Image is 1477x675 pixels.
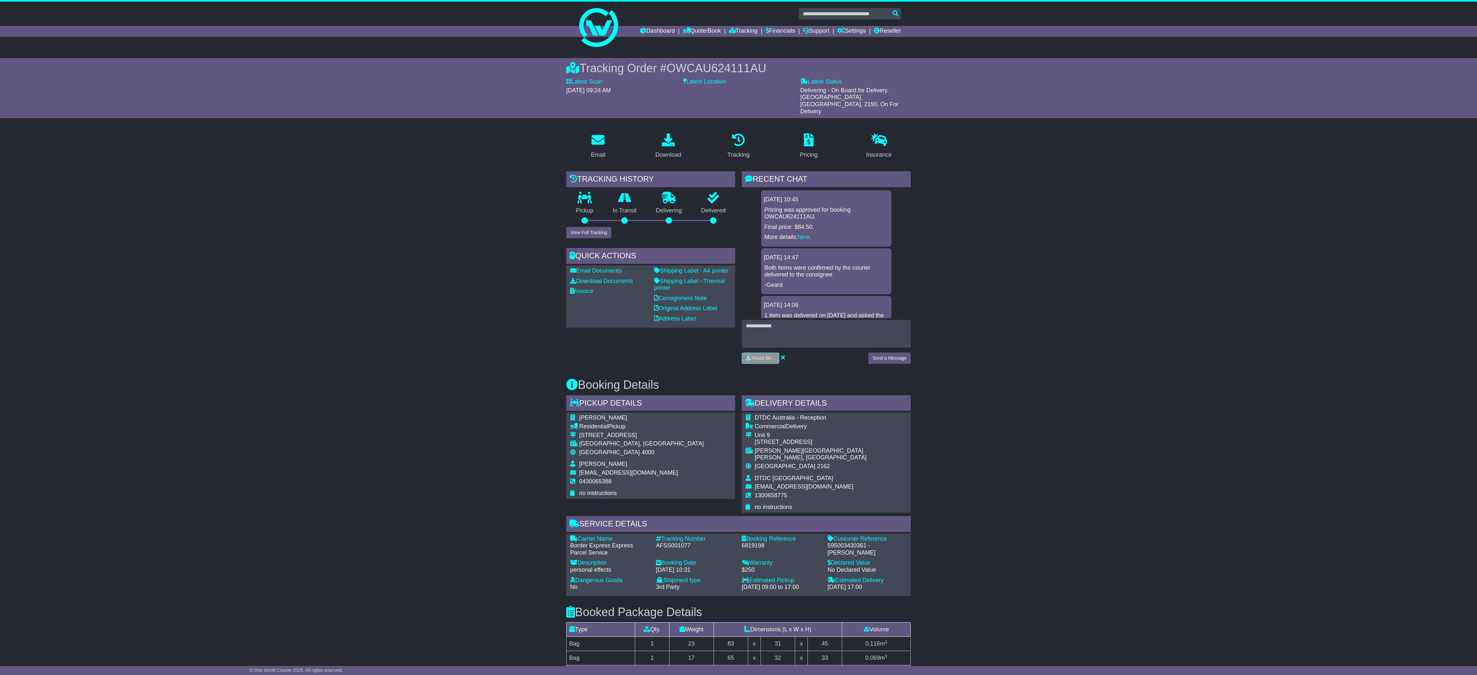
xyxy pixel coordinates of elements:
[865,655,880,661] span: 0.069
[742,584,821,591] div: [DATE] 09:00 to 17:00
[742,559,821,567] div: Warranty
[755,423,786,430] span: Commercial
[579,414,627,421] span: [PERSON_NAME]
[579,478,612,485] span: 0430065388
[727,151,750,159] div: Tracking
[654,305,717,311] a: Original Address Label
[764,302,889,309] div: [DATE] 14:06
[567,651,635,665] td: Bag
[808,651,842,665] td: 33
[669,651,714,665] td: 17
[656,559,735,567] div: Booking Date
[579,461,627,467] span: [PERSON_NAME]
[566,207,603,214] p: Pickup
[669,637,714,651] td: 23
[566,171,735,189] div: Tracking history
[837,26,866,37] a: Settings
[748,637,761,651] td: x
[635,623,669,637] td: Qty.
[798,234,809,240] a: here
[656,542,735,549] div: AFSS001077
[742,395,911,413] div: Delivery Details
[866,151,892,159] div: Insurance
[567,623,635,637] td: Type
[766,26,795,37] a: Financials
[885,654,887,659] sup: 3
[566,395,735,413] div: Pickup Details
[570,278,633,284] a: Download Documents
[795,131,822,162] a: Pricing
[828,577,907,584] div: Estimated Delivery
[692,207,736,214] p: Delivered
[761,637,795,651] td: 31
[748,651,761,665] td: x
[570,584,578,590] span: No
[570,288,593,294] a: Invoice
[566,61,911,75] div: Tracking Order #
[755,475,833,481] span: DTDC [GEOGRAPHIC_DATA]
[764,312,888,326] p: 1 item was delivered on [DATE] and asked the courier to advise the ETA for the last item
[755,432,907,439] div: Unit 9
[249,668,343,673] span: © One World Courier 2025. All rights reserved.
[828,559,907,567] div: Declared Value
[742,567,821,574] div: $250
[654,295,707,301] a: Consignment Note
[729,26,758,37] a: Tracking
[655,151,681,159] div: Download
[842,651,911,665] td: m
[566,378,911,391] h3: Booking Details
[566,516,911,534] div: Service Details
[579,432,704,439] div: [STREET_ADDRESS]
[566,87,611,94] span: [DATE] 09:24 AM
[570,542,649,556] div: Border Express Express Parcel Service
[714,651,748,665] td: 65
[742,171,911,189] div: RECENT CHAT
[587,131,610,162] a: Email
[570,567,649,574] div: personal effects
[795,651,807,665] td: x
[669,623,714,637] td: Weight
[570,535,649,543] div: Carrier Name
[635,651,669,665] td: 1
[742,542,821,549] div: 6819198
[764,196,889,203] div: [DATE] 10:45
[885,640,887,645] sup: 3
[755,492,787,499] span: 1300658775
[800,78,842,85] label: Latest Status
[667,62,766,75] span: OWCAU624111AU
[566,78,602,85] label: Latest Scan
[828,584,907,591] div: [DATE] 17:00
[714,637,748,651] td: 83
[755,423,907,430] div: Delivery
[764,234,888,241] p: More details: .
[764,254,889,261] div: [DATE] 14:47
[635,637,669,651] td: 1
[570,267,622,274] a: Email Documents
[803,26,829,37] a: Support
[764,224,888,231] p: Final price: $84.50.
[683,26,721,37] a: Quote/Book
[567,637,635,651] td: Bag
[654,315,696,322] a: Address Label
[566,606,911,619] h3: Booked Package Details
[865,640,880,647] span: 0.116
[579,423,608,430] span: Residential
[817,463,830,469] span: 2162
[755,447,907,461] div: [PERSON_NAME][GEOGRAPHIC_DATA][PERSON_NAME], [GEOGRAPHIC_DATA]
[579,423,704,430] div: Pickup
[795,637,807,651] td: x
[800,87,898,115] span: Delivering - On Board for Delivery. [GEOGRAPHIC_DATA], [GEOGRAPHIC_DATA], 2190. On For Delivery
[828,567,907,574] div: No Declared Value
[755,504,792,510] span: no instructions
[828,542,907,556] div: 595003430361 - [PERSON_NAME]
[570,559,649,567] div: Description
[755,439,907,446] div: [STREET_ADDRESS]
[651,131,685,162] a: Download
[764,207,888,220] p: Pricing was approved for booking OWCAU624111AU.
[842,637,911,651] td: m
[656,577,735,584] div: Shipment type
[656,535,735,543] div: Tracking Number
[591,151,605,159] div: Email
[755,463,815,469] span: [GEOGRAPHIC_DATA]
[579,449,640,456] span: [GEOGRAPHIC_DATA]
